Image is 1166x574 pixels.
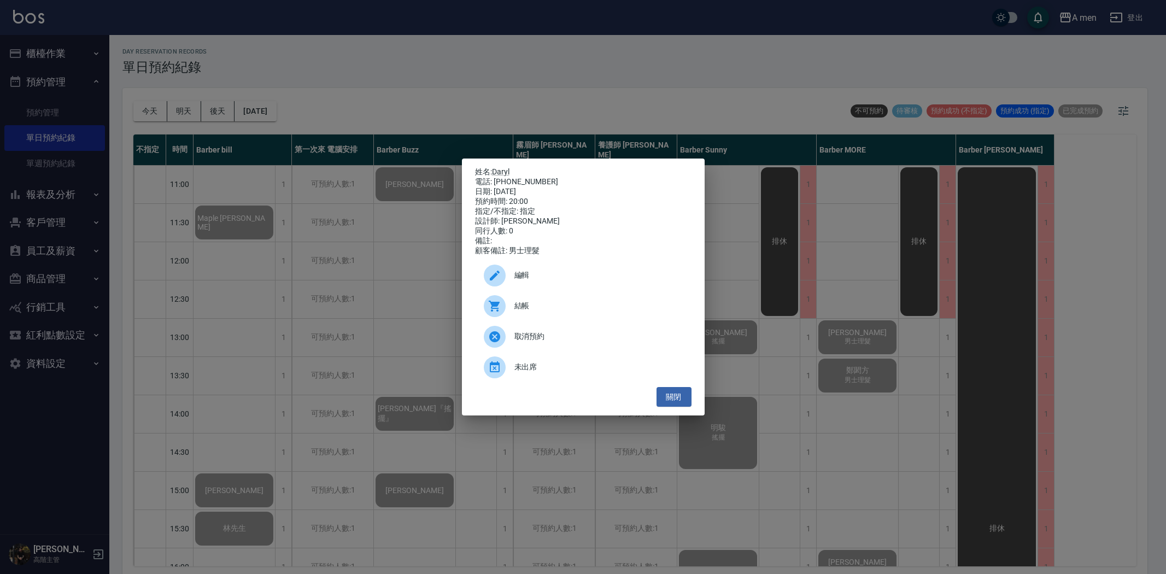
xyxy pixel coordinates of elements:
span: 編輯 [514,270,683,281]
div: 同行人數: 0 [475,226,692,236]
span: 結帳 [514,300,683,312]
span: 未出席 [514,361,683,373]
div: 未出席 [475,352,692,383]
div: 備註: [475,236,692,246]
div: 顧客備註: 男士理髮 [475,246,692,256]
div: 設計師: [PERSON_NAME] [475,216,692,226]
a: Daryl [492,167,509,176]
p: 姓名: [475,167,692,177]
div: 指定/不指定: 指定 [475,207,692,216]
button: 關閉 [657,387,692,407]
a: 結帳 [475,291,692,321]
div: 預約時間: 20:00 [475,197,692,207]
span: 取消預約 [514,331,683,342]
div: 電話: [PHONE_NUMBER] [475,177,692,187]
div: 日期: [DATE] [475,187,692,197]
div: 取消預約 [475,321,692,352]
div: 編輯 [475,260,692,291]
